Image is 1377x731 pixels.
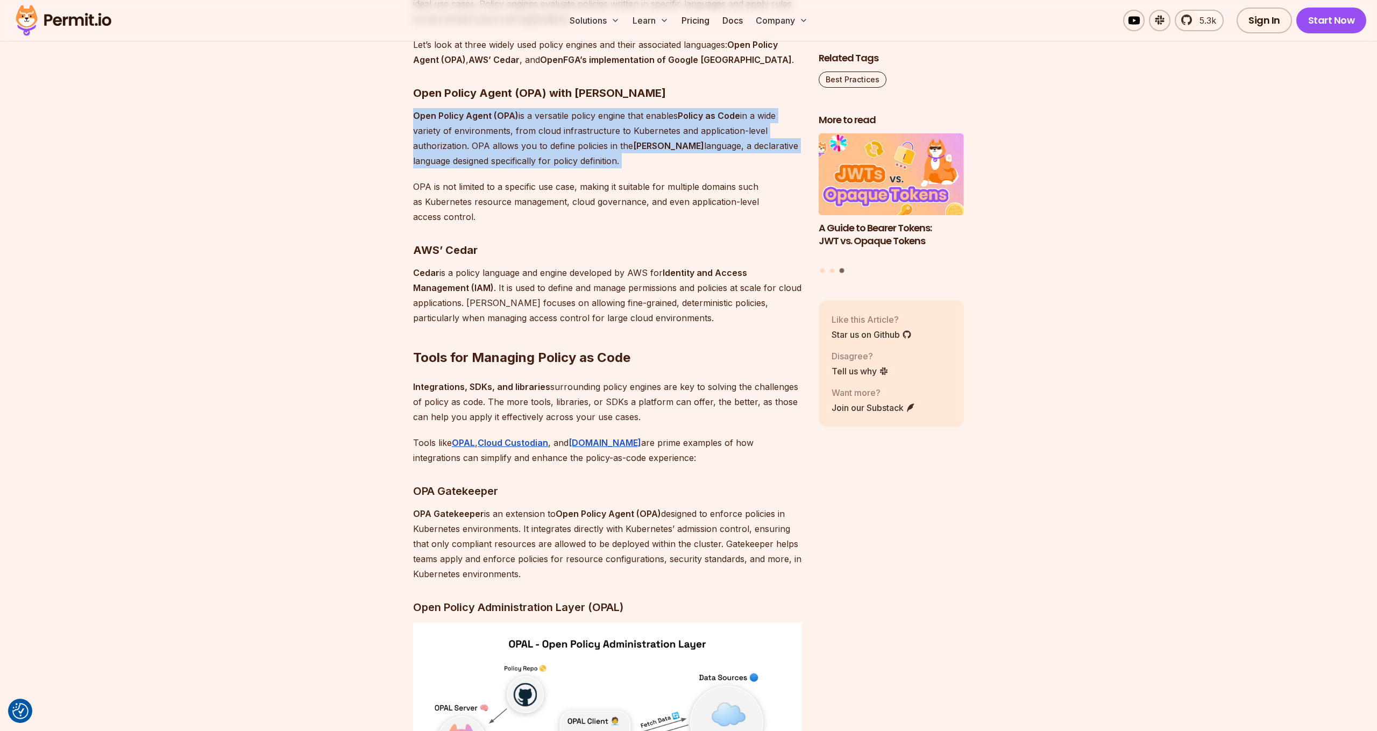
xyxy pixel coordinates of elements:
[540,54,792,65] strong: OpenFGA’s implementation of Google [GEOGRAPHIC_DATA]
[12,703,29,719] button: Consent Preferences
[469,54,520,65] strong: AWS’ Cedar
[1296,8,1367,33] a: Start Now
[678,110,740,121] strong: Policy as Code
[569,437,641,448] a: [DOMAIN_NAME]
[819,72,886,88] a: Best Practices
[413,508,484,519] strong: OPA Gatekeeper
[1193,14,1216,27] span: 5.3k
[832,401,915,414] a: Join our Substack
[832,364,889,377] a: Tell us why
[413,244,478,257] strong: AWS’ Cedar
[677,10,714,31] a: Pricing
[830,268,834,272] button: Go to slide 2
[832,328,912,340] a: Star us on Github
[839,268,844,273] button: Go to slide 3
[413,267,439,278] strong: Cedar
[413,482,801,500] h3: OPA Gatekeeper
[565,10,624,31] button: Solutions
[413,267,747,293] strong: Identity and Access Management (IAM)
[628,10,673,31] button: Learn
[413,87,666,100] strong: Open Policy Agent (OPA) with [PERSON_NAME]
[718,10,747,31] a: Docs
[413,381,550,392] strong: Integrations, SDKs, and libraries
[413,39,778,65] strong: Open Policy Agent (OPA)
[11,2,116,39] img: Permit logo
[556,508,661,519] strong: Open Policy Agent (OPA)
[413,506,801,581] p: is an extension to designed to enforce policies in Kubernetes environments. It integrates directl...
[820,268,825,272] button: Go to slide 1
[819,133,964,215] img: A Guide to Bearer Tokens: JWT vs. Opaque Tokens
[633,140,704,151] strong: [PERSON_NAME]
[413,179,801,224] p: OPA is not limited to a specific use case, making it suitable for multiple domains such as Kubern...
[12,703,29,719] img: Revisit consent button
[452,437,475,448] a: OPAL
[413,37,801,67] p: Let’s look at three widely used policy engines and their associated languages: , , and .
[413,599,801,616] h3: Open Policy Administration Layer (OPAL)
[1237,8,1292,33] a: Sign In
[413,435,801,465] p: Tools like , , and are prime examples of how integrations can simplify and enhance the policy-as-...
[413,110,519,121] strong: Open Policy Agent (OPA)
[819,113,964,127] h2: More to read
[832,313,912,325] p: Like this Article?
[413,108,801,168] p: is a versatile policy engine that enables in a wide variety of environments, from cloud infrastru...
[478,437,548,448] a: Cloud Custodian
[1175,10,1224,31] a: 5.3k
[819,221,964,248] h3: A Guide to Bearer Tokens: JWT vs. Opaque Tokens
[819,133,964,261] a: A Guide to Bearer Tokens: JWT vs. Opaque TokensA Guide to Bearer Tokens: JWT vs. Opaque Tokens
[413,379,801,424] p: surrounding policy engines are key to solving the challenges of policy as code. The more tools, l...
[751,10,812,31] button: Company
[832,386,915,399] p: Want more?
[413,265,801,325] p: is a policy language and engine developed by AWS for . It is used to define and manage permission...
[819,133,964,261] li: 3 of 3
[819,52,964,65] h2: Related Tags
[413,306,801,366] h2: Tools for Managing Policy as Code
[819,133,964,274] div: Posts
[832,349,889,362] p: Disagree?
